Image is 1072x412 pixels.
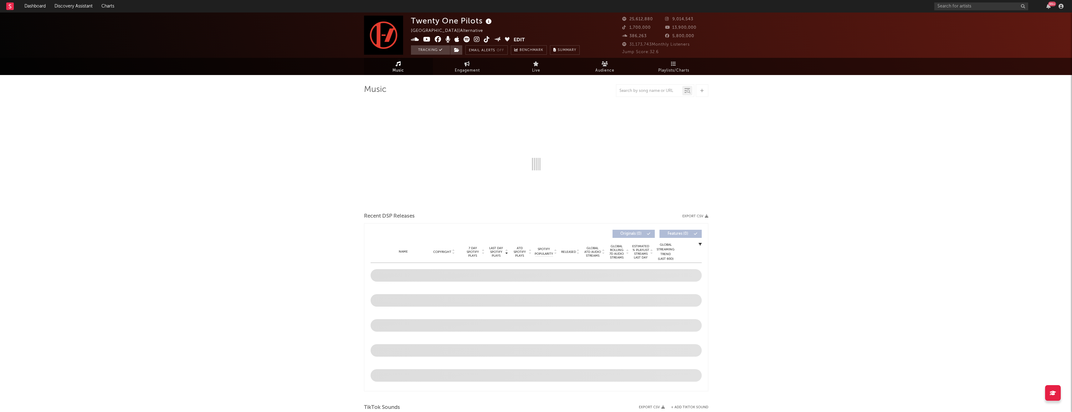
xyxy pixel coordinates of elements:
input: Search for artists [934,3,1028,10]
button: Edit [514,36,525,44]
button: + Add TikTok Sound [665,406,708,409]
span: Live [532,67,540,74]
button: 99+ [1046,4,1051,9]
span: Summary [558,48,576,52]
span: Last Day Spotify Plays [488,246,505,258]
span: 31,173,743 Monthly Listeners [622,43,690,47]
a: Playlists/Charts [639,58,708,75]
span: Global Rolling 7D Audio Streams [608,244,625,259]
button: Originals(0) [613,230,655,238]
em: Off [497,49,504,52]
a: Audience [571,58,639,75]
button: Export CSV [639,405,665,409]
div: 99 + [1048,2,1056,6]
span: Copyright [433,250,451,254]
span: Engagement [455,67,480,74]
span: Benchmark [520,47,543,54]
a: Benchmark [511,45,547,55]
div: Name [383,249,424,254]
span: Jump Score: 32.6 [622,50,659,54]
button: Email AlertsOff [465,45,508,55]
span: ATD Spotify Plays [511,246,528,258]
span: Estimated % Playlist Streams Last Day [632,244,649,259]
div: [GEOGRAPHIC_DATA] | Alternative [411,27,490,35]
span: Global ATD Audio Streams [584,246,601,258]
span: Music [392,67,404,74]
span: 25,612,880 [622,17,653,21]
span: Originals ( 0 ) [617,232,645,236]
span: Features ( 0 ) [664,232,692,236]
span: Audience [595,67,614,74]
button: Export CSV [682,214,708,218]
span: TikTok Sounds [364,404,400,411]
span: Released [561,250,576,254]
button: Features(0) [659,230,702,238]
a: Music [364,58,433,75]
a: Live [502,58,571,75]
span: 13,900,000 [665,26,696,30]
div: Global Streaming Trend (Last 60D) [656,243,675,261]
span: 1,700,000 [622,26,651,30]
span: Playlists/Charts [658,67,689,74]
span: 5,800,000 [665,34,694,38]
button: + Add TikTok Sound [671,406,708,409]
button: Tracking [411,45,450,55]
span: 7 Day Spotify Plays [464,246,481,258]
input: Search by song name or URL [616,88,682,93]
div: Twenty One Pilots [411,16,493,26]
a: Engagement [433,58,502,75]
span: Spotify Popularity [535,247,553,256]
button: Summary [550,45,580,55]
span: 9,014,543 [665,17,693,21]
span: Recent DSP Releases [364,213,415,220]
span: 386,263 [622,34,647,38]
